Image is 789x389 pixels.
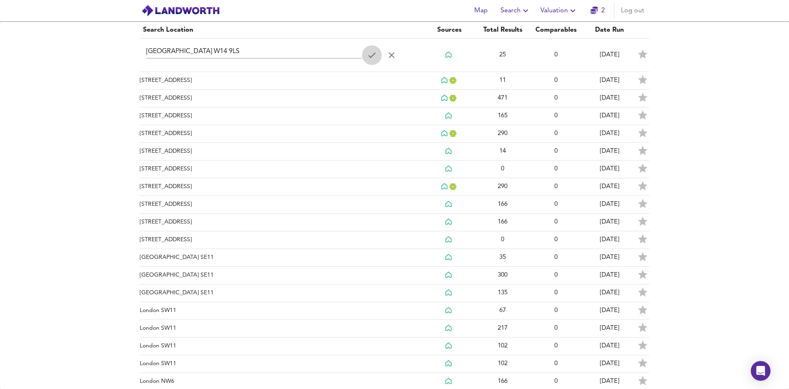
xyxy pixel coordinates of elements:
[583,143,636,161] td: [DATE]
[445,51,453,59] img: Rightmove
[529,125,583,143] td: 0
[529,320,583,338] td: 0
[445,271,453,279] img: Rightmove
[476,320,529,338] td: 217
[476,143,529,161] td: 14
[140,214,422,231] td: [STREET_ADDRESS]
[529,231,583,249] td: 0
[583,302,636,320] td: [DATE]
[583,90,636,107] td: [DATE]
[449,95,458,102] img: Land Registry
[537,2,581,19] button: Valuation
[529,338,583,355] td: 0
[583,284,636,302] td: [DATE]
[445,236,453,244] img: Rightmove
[140,178,422,196] td: [STREET_ADDRESS]
[476,302,529,320] td: 67
[529,39,583,72] td: 0
[140,90,422,107] td: [STREET_ADDRESS]
[476,231,529,249] td: 0
[529,214,583,231] td: 0
[445,342,453,350] img: Rightmove
[140,320,422,338] td: London SW11
[441,77,449,84] img: Rightmove
[445,165,453,173] img: Rightmove
[751,361,771,381] div: Open Intercom Messenger
[583,107,636,125] td: [DATE]
[591,5,605,16] a: 2
[140,284,422,302] td: [GEOGRAPHIC_DATA] SE11
[445,218,453,226] img: Rightmove
[540,5,578,16] span: Valuation
[479,25,526,35] div: Total Results
[140,22,422,39] th: Search Location
[476,196,529,214] td: 166
[441,130,449,137] img: Rightmove
[529,90,583,107] td: 0
[476,355,529,373] td: 102
[140,302,422,320] td: London SW11
[449,130,458,137] img: Land Registry
[529,178,583,196] td: 0
[529,161,583,178] td: 0
[445,112,453,120] img: Rightmove
[476,90,529,107] td: 471
[140,231,422,249] td: [STREET_ADDRESS]
[529,72,583,90] td: 0
[476,267,529,284] td: 300
[476,72,529,90] td: 11
[529,284,583,302] td: 0
[583,355,636,373] td: [DATE]
[583,161,636,178] td: [DATE]
[445,377,453,385] img: Rightmove
[445,307,453,314] img: Rightmove
[583,196,636,214] td: [DATE]
[140,107,422,125] td: [STREET_ADDRESS]
[445,324,453,332] img: Rightmove
[529,107,583,125] td: 0
[533,25,579,35] div: Comparables
[445,147,453,155] img: Rightmove
[583,125,636,143] td: [DATE]
[501,5,531,16] span: Search
[583,39,636,72] td: [DATE]
[468,2,494,19] button: Map
[476,178,529,196] td: 290
[140,143,422,161] td: [STREET_ADDRESS]
[445,289,453,297] img: Rightmove
[584,2,611,19] button: 2
[441,94,449,102] img: Rightmove
[441,183,449,191] img: Rightmove
[141,5,220,17] img: logo
[621,5,644,16] span: Log out
[445,200,453,208] img: Rightmove
[476,214,529,231] td: 166
[140,196,422,214] td: [STREET_ADDRESS]
[445,254,453,261] img: Rightmove
[497,2,534,19] button: Search
[426,25,473,35] div: Sources
[583,249,636,267] td: [DATE]
[140,72,422,90] td: [STREET_ADDRESS]
[476,107,529,125] td: 165
[586,25,633,35] div: Date Run
[583,231,636,249] td: [DATE]
[449,183,458,190] img: Land Registry
[583,72,636,90] td: [DATE]
[471,5,491,16] span: Map
[476,338,529,355] td: 102
[445,360,453,368] img: Rightmove
[140,355,422,373] td: London SW11
[140,125,422,143] td: [STREET_ADDRESS]
[476,249,529,267] td: 35
[449,77,458,84] img: Land Registry
[529,302,583,320] td: 0
[529,143,583,161] td: 0
[476,161,529,178] td: 0
[529,196,583,214] td: 0
[583,320,636,338] td: [DATE]
[618,2,648,19] button: Log out
[140,267,422,284] td: [GEOGRAPHIC_DATA] SE11
[583,338,636,355] td: [DATE]
[529,355,583,373] td: 0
